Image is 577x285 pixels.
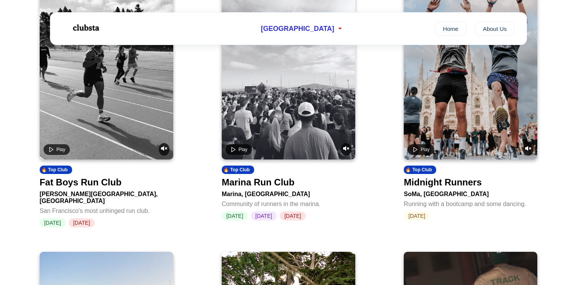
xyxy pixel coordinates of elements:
[404,211,430,221] span: [DATE]
[404,188,537,198] div: SoMa, [GEOGRAPHIC_DATA]
[159,143,169,156] button: Unmute video
[222,198,355,208] div: Community of runners in the marina.
[404,177,482,188] div: Midnight Runners
[40,177,122,188] div: Fat Boys Run Club
[63,18,108,37] img: Logo
[475,21,514,36] a: About Us
[222,166,254,174] div: 🔥 Top Club
[280,211,306,221] span: [DATE]
[44,144,70,155] button: Play video
[404,198,537,208] div: Running with a bootcamp and some dancing.
[40,218,66,227] span: [DATE]
[40,166,72,174] div: 🔥 Top Club
[226,144,252,155] button: Play video
[40,188,173,204] div: [PERSON_NAME][GEOGRAPHIC_DATA], [GEOGRAPHIC_DATA]
[523,143,533,156] button: Unmute video
[222,177,295,188] div: Marina Run Club
[261,25,334,33] span: [GEOGRAPHIC_DATA]
[435,21,466,36] a: Home
[222,188,355,198] div: Marina, [GEOGRAPHIC_DATA]
[421,147,429,152] span: Play
[404,166,436,174] div: 🔥 Top Club
[69,218,95,227] span: [DATE]
[222,211,248,221] span: [DATE]
[408,144,434,155] button: Play video
[341,143,351,156] button: Unmute video
[239,147,247,152] span: Play
[56,147,65,152] span: Play
[40,204,173,214] div: San Francisco's most unhinged run club.
[251,211,277,221] span: [DATE]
